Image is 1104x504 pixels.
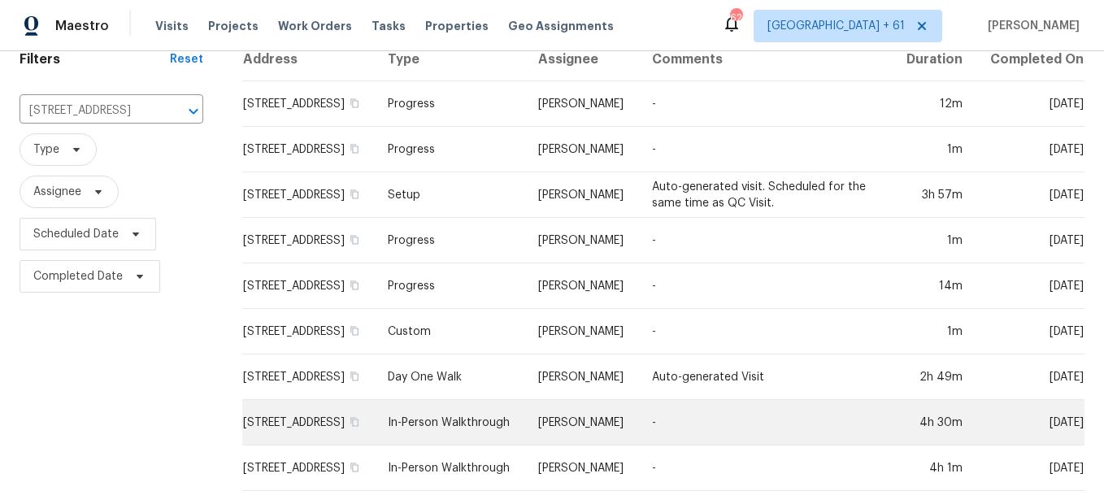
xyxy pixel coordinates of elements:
span: Maestro [55,18,109,34]
td: [DATE] [976,127,1084,172]
td: [DATE] [976,354,1084,400]
span: [PERSON_NAME] [981,18,1080,34]
td: 1m [892,218,976,263]
span: Assignee [33,184,81,200]
td: [PERSON_NAME] [525,127,639,172]
td: Progress [375,263,525,309]
span: Tasks [372,20,406,32]
td: [DATE] [976,400,1084,445]
td: [PERSON_NAME] [525,263,639,309]
td: - [639,445,892,491]
div: Reset [170,51,203,67]
td: [STREET_ADDRESS] [242,309,375,354]
td: In-Person Walkthrough [375,445,525,491]
td: [DATE] [976,218,1084,263]
td: [DATE] [976,81,1084,127]
td: Auto-generated visit. Scheduled for the same time as QC Visit. [639,172,892,218]
td: In-Person Walkthrough [375,400,525,445]
button: Copy Address [347,369,362,384]
td: 4h 1m [892,445,976,491]
td: - [639,127,892,172]
td: - [639,400,892,445]
td: [PERSON_NAME] [525,354,639,400]
button: Copy Address [347,278,362,293]
td: [PERSON_NAME] [525,445,639,491]
button: Copy Address [347,187,362,202]
td: [STREET_ADDRESS] [242,172,375,218]
th: Address [242,38,375,81]
td: [PERSON_NAME] [525,400,639,445]
td: Setup [375,172,525,218]
td: Progress [375,127,525,172]
th: Assignee [525,38,639,81]
td: 3h 57m [892,172,976,218]
td: 14m [892,263,976,309]
td: Auto-generated Visit [639,354,892,400]
div: 629 [730,10,741,26]
span: Geo Assignments [508,18,614,34]
button: Copy Address [347,415,362,429]
th: Completed On [976,38,1084,81]
button: Copy Address [347,324,362,338]
button: Copy Address [347,141,362,156]
span: Projects [208,18,259,34]
td: - [639,81,892,127]
td: [STREET_ADDRESS] [242,445,375,491]
td: [STREET_ADDRESS] [242,218,375,263]
span: Scheduled Date [33,226,119,242]
td: Custom [375,309,525,354]
th: Duration [892,38,976,81]
td: [PERSON_NAME] [525,172,639,218]
button: Copy Address [347,232,362,247]
span: Work Orders [278,18,352,34]
td: [DATE] [976,445,1084,491]
td: - [639,263,892,309]
th: Type [375,38,525,81]
td: 1m [892,127,976,172]
td: [PERSON_NAME] [525,218,639,263]
td: [STREET_ADDRESS] [242,263,375,309]
span: Completed Date [33,268,123,285]
td: [PERSON_NAME] [525,309,639,354]
td: [DATE] [976,263,1084,309]
td: Progress [375,81,525,127]
button: Copy Address [347,96,362,111]
td: 4h 30m [892,400,976,445]
td: 1m [892,309,976,354]
td: [PERSON_NAME] [525,81,639,127]
h1: Filters [20,51,170,67]
td: - [639,218,892,263]
button: Copy Address [347,460,362,475]
span: [GEOGRAPHIC_DATA] + 61 [767,18,905,34]
td: [STREET_ADDRESS] [242,81,375,127]
td: Progress [375,218,525,263]
input: Search for an address... [20,98,158,124]
button: Open [182,100,205,123]
td: [STREET_ADDRESS] [242,400,375,445]
td: 2h 49m [892,354,976,400]
span: Properties [425,18,489,34]
td: [STREET_ADDRESS] [242,127,375,172]
span: Type [33,141,59,158]
td: Day One Walk [375,354,525,400]
td: [STREET_ADDRESS] [242,354,375,400]
td: [DATE] [976,172,1084,218]
td: 12m [892,81,976,127]
th: Comments [639,38,892,81]
td: [DATE] [976,309,1084,354]
span: Visits [155,18,189,34]
td: - [639,309,892,354]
